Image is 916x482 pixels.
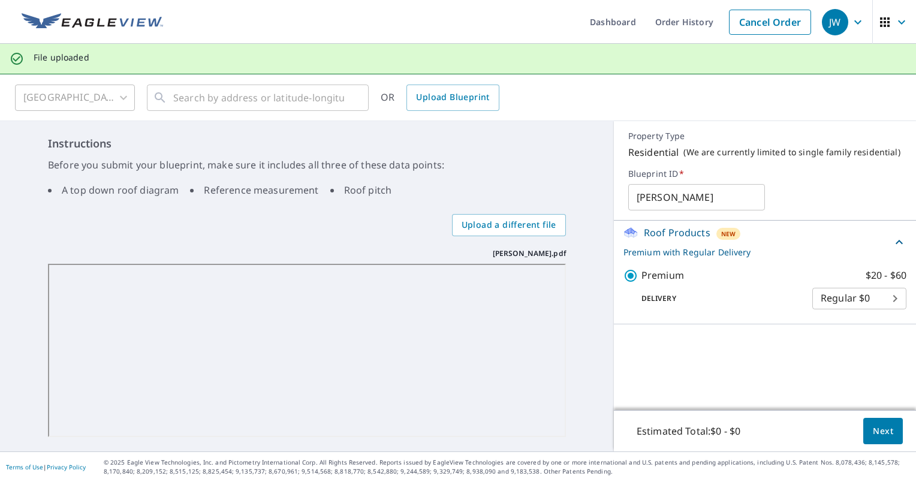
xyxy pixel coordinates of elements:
[330,183,392,197] li: Roof pitch
[15,81,135,115] div: [GEOGRAPHIC_DATA]
[628,145,679,159] p: Residential
[6,463,43,471] a: Terms of Use
[644,225,710,240] p: Roof Products
[406,85,499,111] a: Upload Blueprint
[48,135,566,152] h6: Instructions
[729,10,811,35] a: Cancel Order
[452,214,566,236] label: Upload a different file
[623,293,812,304] p: Delivery
[381,85,499,111] div: OR
[493,248,566,259] p: [PERSON_NAME].pdf
[22,13,163,31] img: EV Logo
[628,168,902,179] label: Blueprint ID
[873,424,893,439] span: Next
[641,268,684,283] p: Premium
[416,90,489,105] span: Upload Blueprint
[47,463,86,471] a: Privacy Policy
[190,183,318,197] li: Reference measurement
[866,268,906,283] p: $20 - $60
[34,52,89,63] p: File uploaded
[683,147,900,158] p: ( We are currently limited to single family residential )
[721,229,736,239] span: New
[48,183,179,197] li: A top down roof diagram
[623,246,892,258] p: Premium with Regular Delivery
[822,9,848,35] div: JW
[628,131,902,141] p: Property Type
[623,225,906,258] div: Roof ProductsNewPremium with Regular Delivery
[104,458,910,476] p: © 2025 Eagle View Technologies, Inc. and Pictometry International Corp. All Rights Reserved. Repo...
[6,463,86,471] p: |
[48,158,566,172] p: Before you submit your blueprint, make sure it includes all three of these data points:
[173,81,344,115] input: Search by address or latitude-longitude
[462,218,556,233] span: Upload a different file
[863,418,903,445] button: Next
[48,264,566,438] iframe: JC White - Campbell.pdf
[812,282,906,315] div: Regular $0
[627,418,750,444] p: Estimated Total: $0 - $0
